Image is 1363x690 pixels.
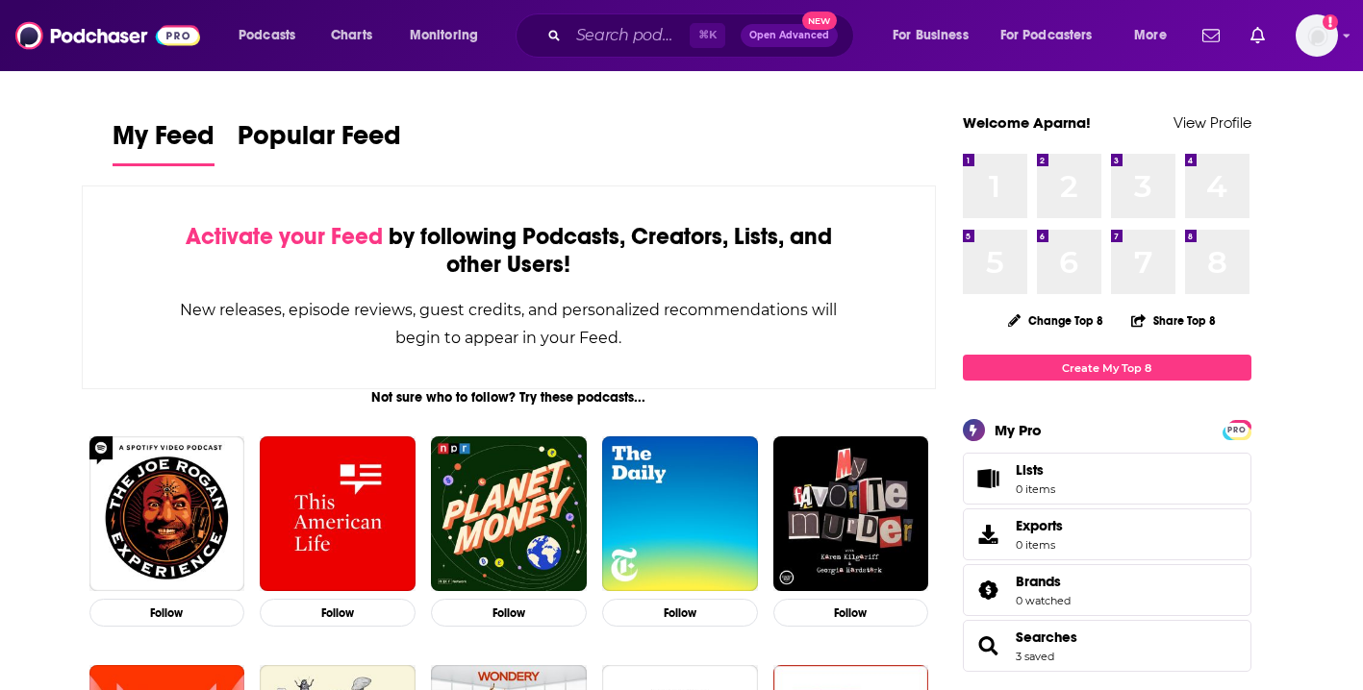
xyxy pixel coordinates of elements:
[741,24,838,47] button: Open AdvancedNew
[179,223,840,279] div: by following Podcasts, Creators, Lists, and other Users!
[802,12,837,30] span: New
[431,599,587,627] button: Follow
[534,13,872,58] div: Search podcasts, credits, & more...
[186,222,383,251] span: Activate your Feed
[238,119,401,163] span: Popular Feed
[963,453,1251,505] a: Lists
[1296,14,1338,57] span: Logged in as AparnaKulkarni
[963,620,1251,672] span: Searches
[568,20,690,51] input: Search podcasts, credits, & more...
[1243,19,1273,52] a: Show notifications dropdown
[15,17,200,54] img: Podchaser - Follow, Share and Rate Podcasts
[1130,302,1217,339] button: Share Top 8
[1016,517,1063,534] span: Exports
[749,31,829,40] span: Open Advanced
[773,599,929,627] button: Follow
[82,389,937,406] div: Not sure who to follow? Try these podcasts...
[963,355,1251,381] a: Create My Top 8
[602,599,758,627] button: Follow
[1195,19,1227,52] a: Show notifications dropdown
[988,20,1121,51] button: open menu
[1225,423,1249,437] span: PRO
[963,564,1251,616] span: Brands
[997,308,1116,333] button: Change Top 8
[410,22,478,49] span: Monitoring
[1016,482,1055,496] span: 0 items
[1323,14,1338,30] svg: Add a profile image
[431,436,587,592] img: Planet Money
[260,599,416,627] button: Follow
[970,521,1008,548] span: Exports
[179,296,840,352] div: New releases, episode reviews, guest credits, and personalized recommendations will begin to appe...
[970,577,1008,604] a: Brands
[1016,538,1063,552] span: 0 items
[1134,22,1167,49] span: More
[879,20,993,51] button: open menu
[1225,422,1249,436] a: PRO
[970,465,1008,492] span: Lists
[1016,461,1044,479] span: Lists
[331,22,372,49] span: Charts
[1016,594,1071,607] a: 0 watched
[963,508,1251,560] a: Exports
[1121,20,1191,51] button: open menu
[970,632,1008,659] a: Searches
[1296,14,1338,57] button: Show profile menu
[1296,14,1338,57] img: User Profile
[1016,650,1054,663] a: 3 saved
[893,22,969,49] span: For Business
[89,436,245,592] img: The Joe Rogan Experience
[396,20,503,51] button: open menu
[260,436,416,592] img: This American Life
[1016,573,1071,590] a: Brands
[239,22,295,49] span: Podcasts
[113,119,215,166] a: My Feed
[238,119,401,166] a: Popular Feed
[1016,628,1077,646] a: Searches
[89,599,245,627] button: Follow
[1016,573,1061,590] span: Brands
[113,119,215,163] span: My Feed
[225,20,320,51] button: open menu
[690,23,725,48] span: ⌘ K
[602,436,758,592] img: The Daily
[1000,22,1093,49] span: For Podcasters
[995,421,1042,439] div: My Pro
[1016,461,1055,479] span: Lists
[963,113,1091,132] a: Welcome Aparna!
[1174,113,1251,132] a: View Profile
[318,20,384,51] a: Charts
[773,436,929,592] img: My Favorite Murder with Karen Kilgariff and Georgia Hardstark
